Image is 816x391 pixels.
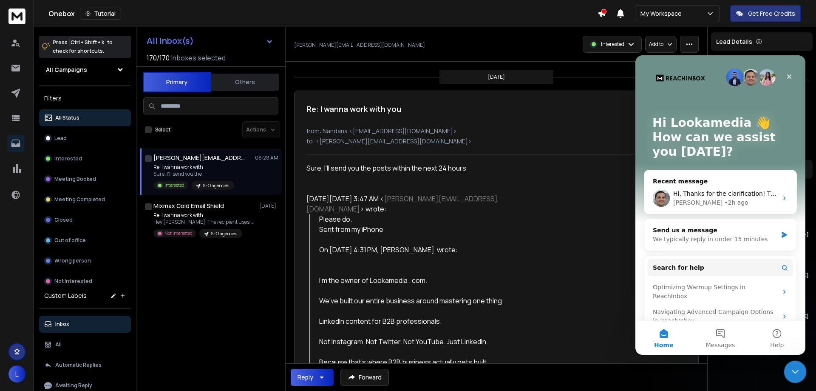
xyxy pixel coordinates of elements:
button: Primary [143,72,211,92]
button: Meeting Completed [39,191,131,208]
p: Lead [54,135,67,142]
div: Onebox [48,8,598,20]
p: Interested [164,182,184,188]
div: Optimizing Warmup Settings in ReachInbox [12,224,158,249]
div: Not Instagram. Not Twitter. Not YouTube. Just LinkedIn. [319,337,555,347]
div: Reply [297,373,313,382]
div: Sent from my iPhone [319,224,555,234]
p: [PERSON_NAME][EMAIL_ADDRESS][DOMAIN_NAME] [294,42,425,49]
button: Inbox [39,316,131,333]
p: Inbox [55,321,69,328]
button: Help [113,265,170,300]
button: All Campaigns [39,61,131,78]
div: We typically reply in under 15 minutes [17,180,142,188]
h3: Inboxes selected [171,53,226,63]
p: Wrong person [54,257,91,264]
p: Re: I wanna work with [153,212,255,219]
button: Forward [340,369,389,386]
h1: All Campaigns [46,66,87,74]
p: My Workspace [640,9,685,18]
button: Get Free Credits [730,5,801,22]
button: Messages [57,265,113,300]
p: Re: I wanna work with [153,164,234,171]
span: Ctrl + Shift + k [69,37,105,47]
iframe: Intercom live chat [784,361,807,383]
h1: [PERSON_NAME][EMAIL_ADDRESS][DOMAIN_NAME] [153,154,247,162]
p: Lead Details [716,37,752,46]
p: Get Free Credits [748,9,795,18]
p: Press to check for shortcuts. [53,38,113,55]
button: Tutorial [80,8,121,20]
div: Close [146,14,161,29]
div: Send us a message [17,171,142,180]
a: [PERSON_NAME][EMAIL_ADDRESS][DOMAIN_NAME] [306,194,498,214]
p: Interested [601,41,624,48]
p: Interested [54,155,82,162]
span: Messages [71,287,100,293]
button: Automatic Replies [39,357,131,374]
p: Closed [54,217,73,223]
div: We've built our entire business around mastering one thing LinkedIn content for B2B professionals. [319,296,555,326]
button: Meeting Booked [39,171,131,188]
p: Add to [649,41,663,48]
p: from: Nandana <[EMAIL_ADDRESS][DOMAIN_NAME]> [306,127,686,135]
p: Not Interested [54,278,92,285]
blockquote: On [DATE] 4:31 PM, [PERSON_NAME] wrote: [319,245,555,265]
label: Select [155,126,170,133]
p: Not Interested [164,230,193,237]
p: Out of office [54,237,86,244]
p: Awaiting Reply [55,382,92,389]
div: [DATE][DATE] 3:47 AM < > wrote: [306,194,555,214]
span: Help [135,287,148,293]
p: Hey [PERSON_NAME], The recipient uses Mixmax [153,219,255,225]
button: All [39,336,131,353]
span: Hi, Thanks for the clarification! The analytics percentage can take a little time to update. It’s... [38,135,761,142]
div: Send us a messageWe typically reply in under 15 minutes [8,163,161,196]
span: 170 / 170 [147,53,170,63]
h1: Re: I wanna work with you [306,103,401,115]
div: [PERSON_NAME] [38,143,87,152]
h1: Mixmax Cold Email Shield [153,202,224,210]
div: I'm the owner of Lookamedia . com. [319,275,555,285]
p: [DATE] [259,203,278,209]
button: Wrong person [39,252,131,269]
span: Home [19,287,38,293]
button: Reply [291,369,334,386]
div: Navigating Advanced Campaign Options in ReachInbox [17,252,142,270]
h3: Custom Labels [44,291,87,300]
button: Closed [39,211,131,228]
h3: Filters [39,92,131,104]
p: Meeting Booked [54,176,96,183]
p: All Status [55,114,79,121]
div: Because that's where B2B business actually gets built. [319,357,555,367]
p: Automatic Replies [55,362,102,368]
p: to: <[PERSON_NAME][EMAIL_ADDRESS][DOMAIN_NAME]> [306,137,686,146]
button: L [8,365,25,382]
button: Out of office [39,232,131,249]
div: Optimizing Warmup Settings in ReachInbox [17,228,142,245]
div: Navigating Advanced Campaign Options in ReachInbox [12,249,158,274]
button: Search for help [12,204,158,221]
div: • 2h ago [89,143,113,152]
button: Not Interested [39,273,131,290]
button: Interested [39,150,131,167]
p: SEO agencies [203,183,229,189]
button: All Inbox(s) [140,32,280,49]
span: Search for help [17,208,69,217]
div: Sure, I'll send you the posts within the next 24 hours [306,163,555,173]
p: Sure, I'll send you the [153,171,234,177]
p: 08:28 AM [255,154,278,161]
p: All [55,341,62,348]
button: Others [211,73,279,91]
p: Meeting Completed [54,196,105,203]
